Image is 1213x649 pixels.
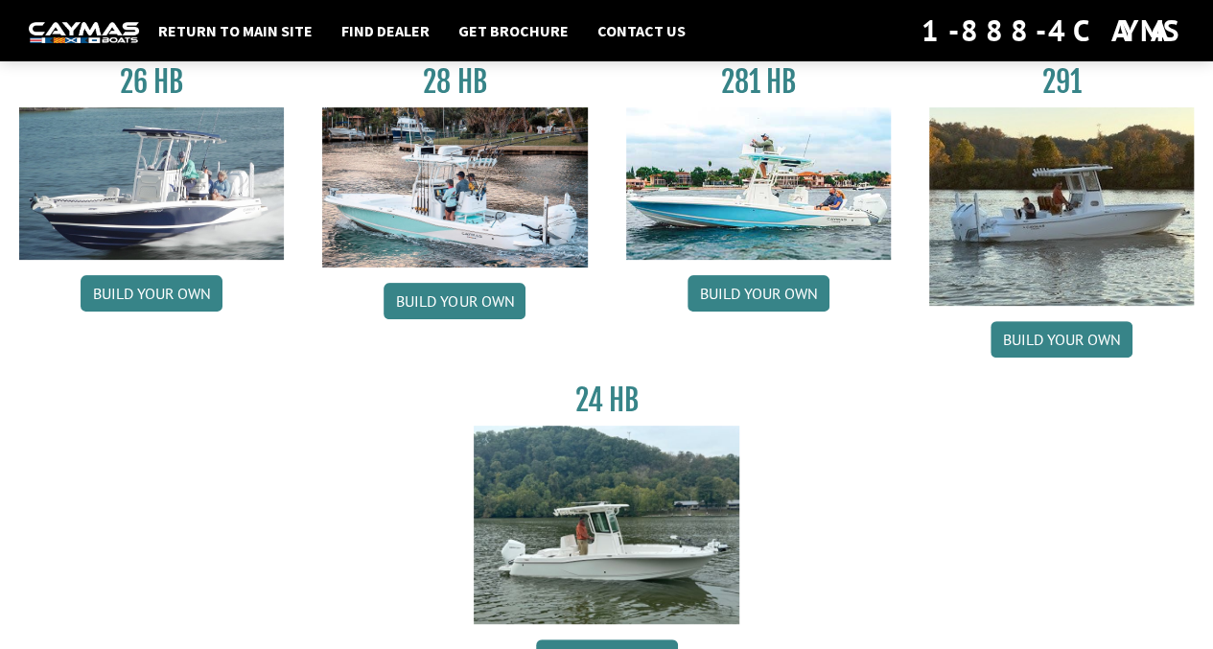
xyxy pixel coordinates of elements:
img: 28_hb_thumbnail_for_caymas_connect.jpg [322,107,587,267]
img: 24_HB_thumbnail.jpg [474,426,738,624]
a: Build your own [384,283,525,319]
h3: 291 [929,64,1194,100]
img: 26_new_photo_resized.jpg [19,107,284,260]
h3: 26 HB [19,64,284,100]
img: 28-hb-twin.jpg [626,107,891,260]
a: Build your own [81,275,222,312]
h3: 28 HB [322,64,587,100]
a: Return to main site [149,18,322,43]
a: Get Brochure [449,18,578,43]
a: Contact Us [588,18,695,43]
h3: 24 HB [474,382,738,418]
img: 291_Thumbnail.jpg [929,107,1194,306]
a: Build your own [688,275,829,312]
a: Find Dealer [332,18,439,43]
img: white-logo-c9c8dbefe5ff5ceceb0f0178aa75bf4bb51f6bca0971e226c86eb53dfe498488.png [29,22,139,42]
div: 1-888-4CAYMAS [921,10,1184,52]
h3: 281 HB [626,64,891,100]
a: Build your own [991,321,1132,358]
